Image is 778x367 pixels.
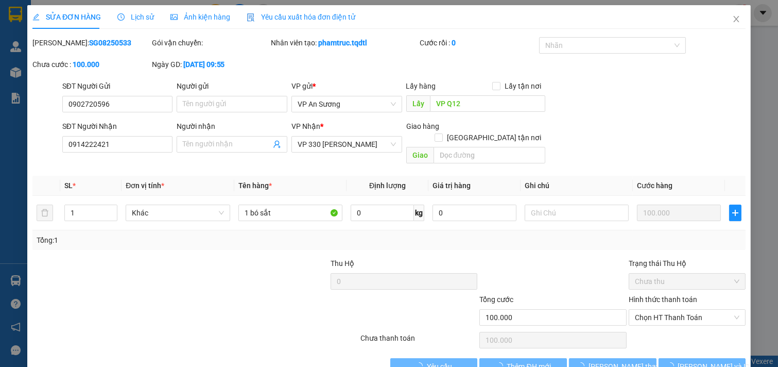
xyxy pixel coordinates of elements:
[32,59,150,70] div: Chưa cước :
[62,121,173,132] div: SĐT Người Nhận
[406,147,433,163] span: Giao
[318,39,367,47] b: phamtruc.tqdtl
[331,259,354,268] span: Thu Hộ
[170,13,230,21] span: Ảnh kiện hàng
[420,37,537,48] div: Cước rồi :
[521,176,633,196] th: Ghi chú
[429,95,545,112] input: Dọc đường
[89,39,131,47] b: SG08250533
[637,181,672,190] span: Cước hàng
[73,60,99,69] b: 100.000
[247,13,355,21] span: Yêu cầu xuất hóa đơn điện tử
[433,147,545,163] input: Dọc đường
[525,205,629,221] input: Ghi Chú
[32,37,150,48] div: [PERSON_NAME]:
[730,209,741,217] span: plus
[732,15,740,23] span: close
[635,274,740,289] span: Chưa thu
[479,295,513,304] span: Tổng cước
[369,181,406,190] span: Định lượng
[117,13,154,21] span: Lịch sử
[273,140,281,148] span: user-add
[170,13,178,21] span: picture
[406,122,439,130] span: Giao hàng
[359,332,479,351] div: Chưa thanh toán
[151,37,269,48] div: Gói vận chuyển:
[298,96,396,112] span: VP An Sương
[500,80,545,92] span: Lấy tận nơi
[291,122,320,130] span: VP Nhận
[406,95,429,112] span: Lấy
[406,82,436,90] span: Lấy hàng
[177,121,287,132] div: Người nhận
[37,205,53,221] button: delete
[177,80,287,92] div: Người gửi
[62,80,173,92] div: SĐT Người Gửi
[414,205,424,221] span: kg
[635,310,740,325] span: Chọn HT Thanh Toán
[32,13,101,21] span: SỬA ĐƠN HÀNG
[151,59,269,70] div: Ngày GD:
[452,39,456,47] b: 0
[629,295,697,304] label: Hình thức thanh toán
[433,181,471,190] span: Giá trị hàng
[247,13,255,22] img: icon
[298,137,396,152] span: VP 330 Lê Duẫn
[117,13,125,21] span: clock-circle
[271,37,418,48] div: Nhân viên tạo:
[64,181,73,190] span: SL
[443,132,545,143] span: [GEOGRAPHIC_DATA] tận nơi
[32,13,40,21] span: edit
[132,205,224,221] span: Khác
[629,258,746,269] div: Trạng thái Thu Hộ
[183,60,224,69] b: [DATE] 09:55
[126,181,164,190] span: Đơn vị tính
[729,205,741,221] button: plus
[722,5,751,34] button: Close
[37,235,301,246] div: Tổng: 1
[291,80,402,92] div: VP gửi
[637,205,721,221] input: 0
[238,205,343,221] input: VD: Bàn, Ghế
[238,181,272,190] span: Tên hàng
